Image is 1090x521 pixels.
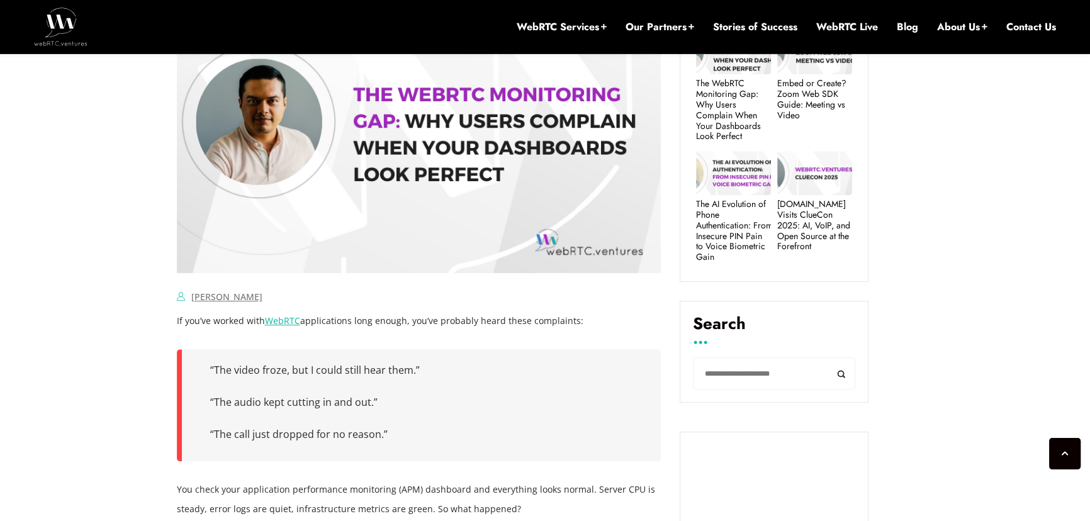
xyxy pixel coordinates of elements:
p: “The video froze, but I could still hear them.” [210,361,633,379]
img: WebRTC.ventures [34,8,87,45]
p: “The call just dropped for no reason.” [210,425,633,444]
a: The WebRTC Monitoring Gap: Why Users Complain When Your Dashboards Look Perfect [696,78,771,142]
label: Search [693,314,855,343]
a: WebRTC Services [517,20,607,34]
p: You check your application performance monitoring (APM) dashboard and everything looks normal. Se... [177,480,661,518]
p: If you’ve worked with applications long enough, you’ve probably heard these complaints: [177,311,661,330]
a: Contact Us [1006,20,1056,34]
a: Stories of Success [713,20,797,34]
a: Blog [897,20,918,34]
a: Our Partners [626,20,694,34]
button: Search [827,357,855,389]
a: WebRTC [265,315,300,327]
a: [PERSON_NAME] [191,291,262,303]
a: The AI Evolution of Phone Authentication: From Insecure PIN Pain to Voice Biometric Gain [696,199,771,262]
a: [DOMAIN_NAME] Visits ClueCon 2025: AI, VoIP, and Open Source at the Forefront [777,199,852,252]
a: Embed or Create? Zoom Web SDK Guide: Meeting vs Video [777,78,852,120]
a: About Us [937,20,987,34]
p: “The audio kept cutting in and out.” [210,393,633,412]
a: WebRTC Live [816,20,878,34]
